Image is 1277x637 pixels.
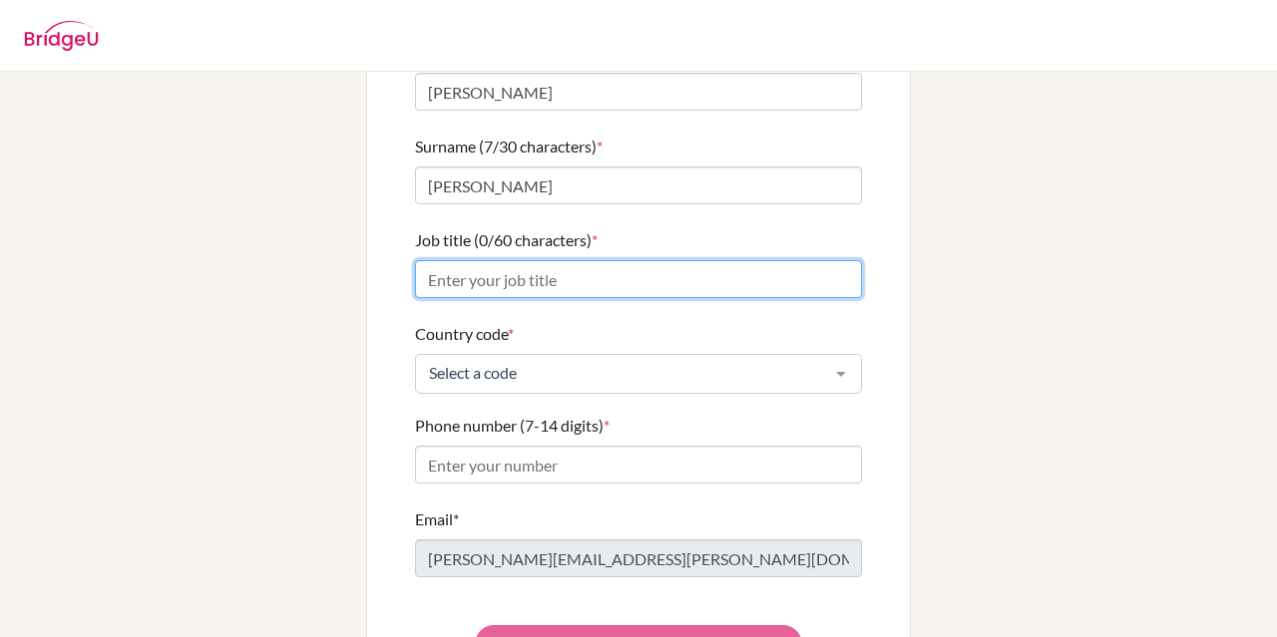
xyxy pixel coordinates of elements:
[415,166,862,204] input: Enter your surname
[415,322,514,346] label: Country code
[424,363,821,383] span: Select a code
[415,135,603,159] label: Surname (7/30 characters)
[415,260,862,298] input: Enter your job title
[415,507,459,531] label: Email*
[24,21,99,51] img: BridgeU logo
[415,228,598,252] label: Job title (0/60 characters)
[415,446,862,483] input: Enter your number
[415,73,862,111] input: Enter your first name
[415,414,610,438] label: Phone number (7-14 digits)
